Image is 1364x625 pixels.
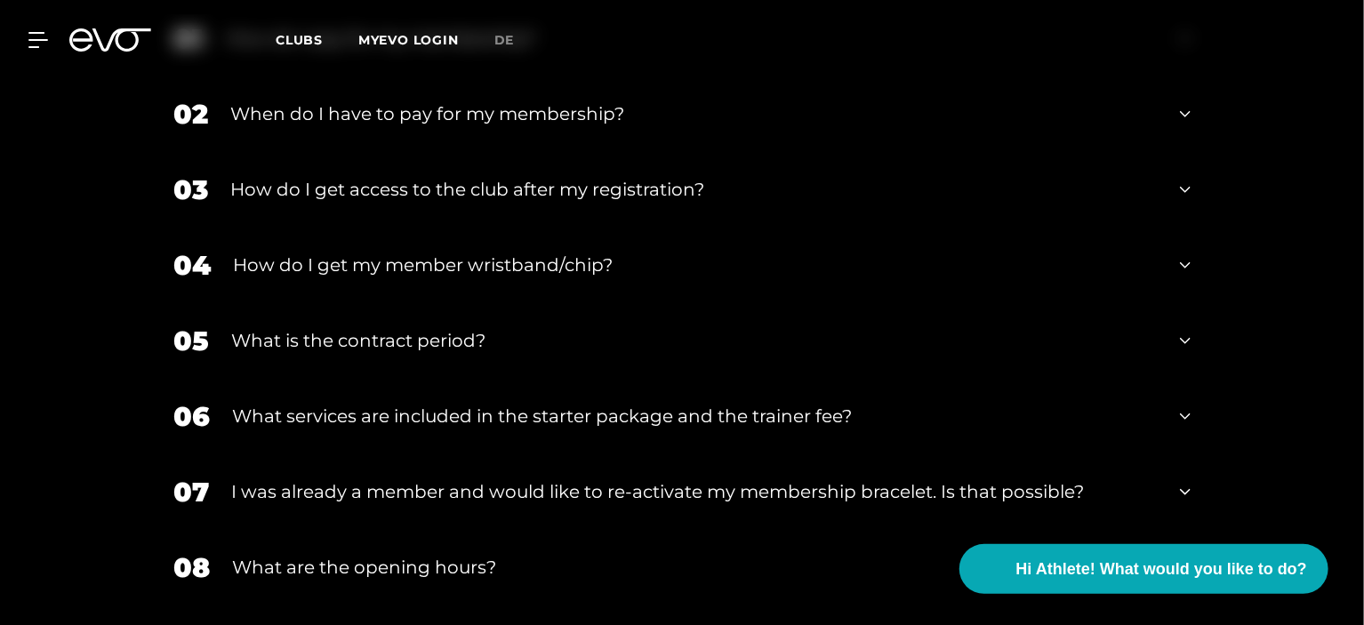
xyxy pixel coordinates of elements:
[231,478,1158,505] div: I was already a member and would like to re-activate my membership bracelet. Is that possible?
[494,30,536,51] a: de
[173,472,209,512] div: 07
[173,94,208,134] div: 02
[494,32,515,48] span: de
[173,245,211,285] div: 04
[173,170,208,210] div: 03
[173,397,210,437] div: 06
[173,548,210,588] div: 08
[230,176,1158,203] div: How do I get access to the club after my registration?
[276,31,358,48] a: Clubs
[1016,557,1307,581] span: Hi Athlete! What would you like to do?
[358,32,459,48] a: MYEVO LOGIN
[959,544,1328,594] button: Hi Athlete! What would you like to do?
[231,327,1158,354] div: What is the contract period?
[233,252,1158,278] div: How do I get my member wristband/chip?
[232,403,1158,429] div: What services are included in the starter package and the trainer fee?
[230,100,1158,127] div: When do I have to pay for my membership?
[173,321,209,361] div: 05
[232,554,1158,581] div: What are the opening hours?
[276,32,323,48] span: Clubs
